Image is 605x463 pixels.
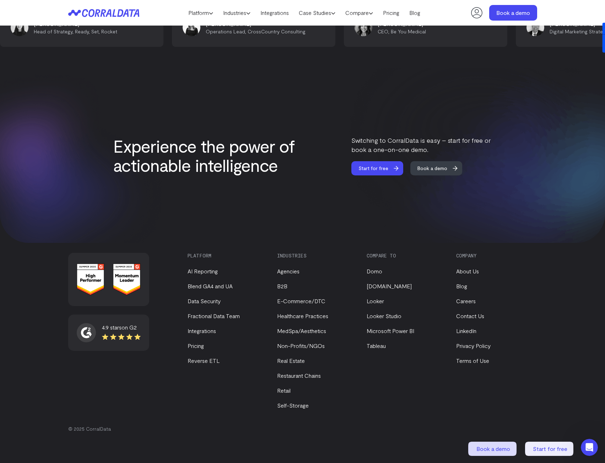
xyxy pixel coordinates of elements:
a: Restaurant Chains [277,372,321,379]
a: Agencies [277,268,299,274]
span: on G2 [121,324,137,331]
a: Compare [340,7,378,18]
a: About Us [456,268,479,274]
span: Start for free [533,445,567,452]
p: CEO, Be You Medical [391,28,439,35]
a: Book a demo [468,442,518,456]
a: Fractional Data Team [188,312,240,319]
a: Industries [218,7,255,18]
p: Head of Strategy, Ready, Set, Rocket [47,28,131,35]
a: Real Estate [277,357,305,364]
a: Non-Profits/NGOs [277,342,325,349]
a: Domo [367,268,382,274]
a: Microsoft Power BI [367,327,414,334]
p: Switching to CorralData is easy – start for free or book a one-on-one demo. [351,136,492,154]
a: Looker Studio [367,312,401,319]
a: Contact Us [456,312,484,319]
a: Blog [456,283,467,289]
h2: Experience the power of actionable intelligence [113,136,302,175]
a: B2B [277,283,287,289]
a: LinkedIn [456,327,476,334]
a: Platform [183,7,218,18]
p: Operations Lead, CrossCountry Consulting [219,28,319,35]
a: Integrations [255,7,294,18]
a: Reverse ETL [188,357,220,364]
a: Retail [277,387,291,394]
h3: Industries [277,253,355,258]
a: Blog [404,7,425,18]
a: AI Reporting [188,268,218,274]
a: Book a demo [489,5,537,21]
a: Integrations [188,327,216,334]
a: Case Studies [294,7,340,18]
a: Privacy Policy [456,342,491,349]
a: Tableau [367,342,386,349]
span: Book a demo [410,161,454,175]
a: MedSpa/Aesthetics [277,327,326,334]
p: © 2025 CorralData [68,425,537,432]
a: Terms of Use [456,357,489,364]
a: Blend GA4 and UA [188,283,233,289]
a: Pricing [188,342,204,349]
a: Looker [367,298,384,304]
a: Careers [456,298,476,304]
span: Start for free [351,161,395,175]
span: Book a demo [476,445,510,452]
a: [DOMAIN_NAME] [367,283,412,289]
a: Start for free [351,161,410,175]
a: Pricing [378,7,404,18]
a: E-Commerce/DTC [277,298,325,304]
a: Healthcare Practices [277,312,328,319]
h3: Compare to [367,253,444,258]
div: 4.9 stars [102,323,141,332]
a: 4.9 starson G2 [77,323,141,342]
a: Self-Storage [277,402,309,409]
iframe: Intercom live chat [581,439,598,456]
a: Data Security [188,298,221,304]
h3: Platform [188,253,265,258]
h3: Company [456,253,534,258]
a: Start for free [525,442,575,456]
a: Book a demo [410,161,469,175]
